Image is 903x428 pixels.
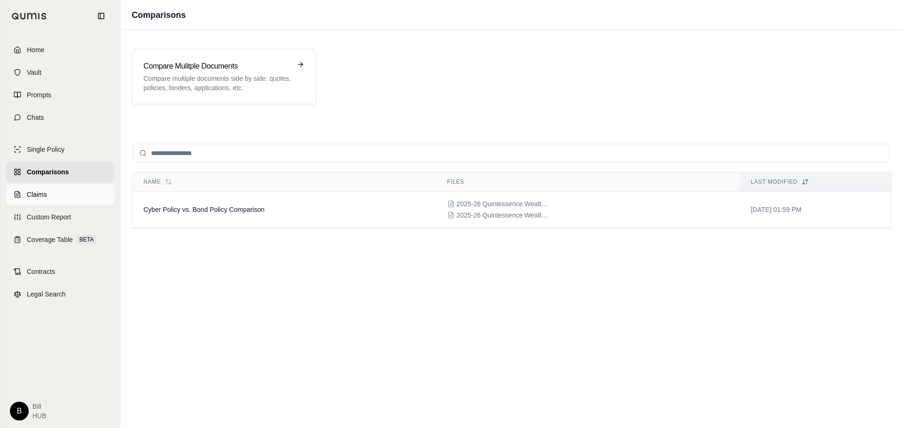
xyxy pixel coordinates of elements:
a: Prompts [6,85,114,105]
a: Home [6,39,114,60]
span: 2025-26 Quintessence Wealth Coalition Cyber Policy.pdf [457,199,551,209]
a: Single Policy [6,139,114,160]
h3: Compare Mulitple Documents [143,61,291,72]
span: Comparisons [27,167,69,177]
div: B [10,402,29,420]
span: Chats [27,113,44,122]
span: Prompts [27,90,51,100]
a: Claims [6,184,114,205]
span: Claims [27,190,47,199]
a: Chats [6,107,114,128]
span: HUB [32,411,47,420]
a: Vault [6,62,114,83]
div: Last modified [751,178,880,186]
a: Comparisons [6,162,114,182]
a: Custom Report [6,207,114,227]
span: 2025-26 Quintessence Wealth Chubb Bond Policy.PDF [457,210,551,220]
span: Custom Report [27,212,71,222]
span: Bill [32,402,47,411]
div: Name [143,178,425,186]
button: Collapse sidebar [94,8,109,23]
a: Legal Search [6,284,114,304]
p: Compare multiple documents side by side: quotes, policies, binders, applications, etc. [143,74,291,93]
a: Contracts [6,261,114,282]
span: Contracts [27,267,55,276]
span: Single Policy [27,145,64,154]
th: Files [436,172,740,192]
span: Coverage Table [27,235,73,244]
span: Cyber Policy vs. Bond Policy Comparison [143,206,265,213]
span: Vault [27,68,41,77]
span: BETA [77,235,96,244]
span: Home [27,45,44,54]
h1: Comparisons [132,8,186,22]
a: Coverage TableBETA [6,229,114,250]
td: [DATE] 01:59 PM [739,192,891,228]
span: Legal Search [27,289,66,299]
img: Qumis Logo [12,13,47,20]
